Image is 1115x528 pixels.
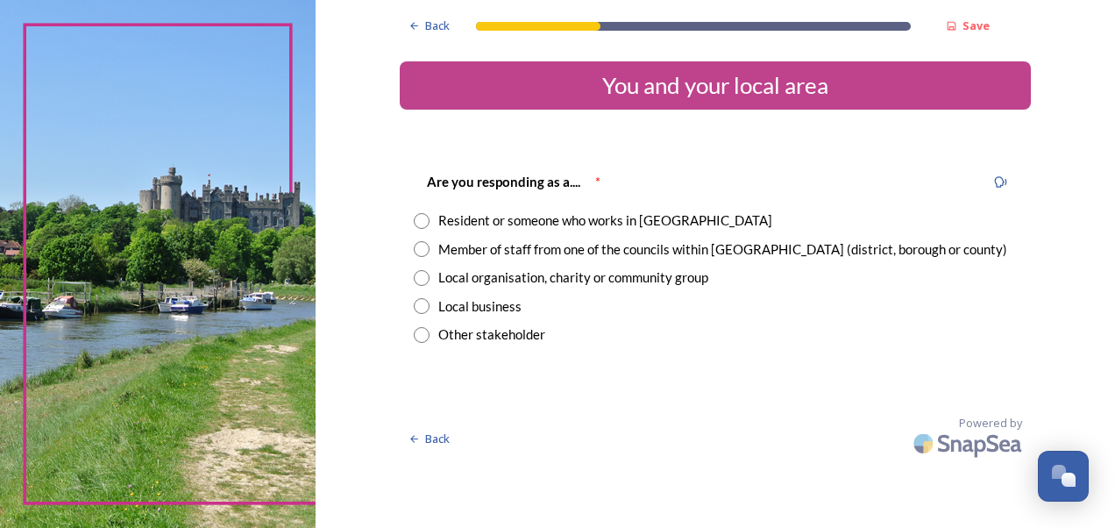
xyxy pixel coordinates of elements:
[438,325,545,345] div: Other stakeholder
[407,68,1024,103] div: You and your local area
[962,18,990,33] strong: Save
[427,174,580,189] strong: Are you responding as a....
[438,239,1007,260] div: Member of staff from one of the councils within [GEOGRAPHIC_DATA] (district, borough or county)
[1038,451,1089,502] button: Open Chat
[908,423,1031,464] img: SnapSea Logo
[438,210,772,231] div: Resident or someone who works in [GEOGRAPHIC_DATA]
[425,431,450,447] span: Back
[425,18,450,34] span: Back
[438,268,708,288] div: Local organisation, charity or community group
[959,415,1022,432] span: Powered by
[438,296,522,317] div: Local business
